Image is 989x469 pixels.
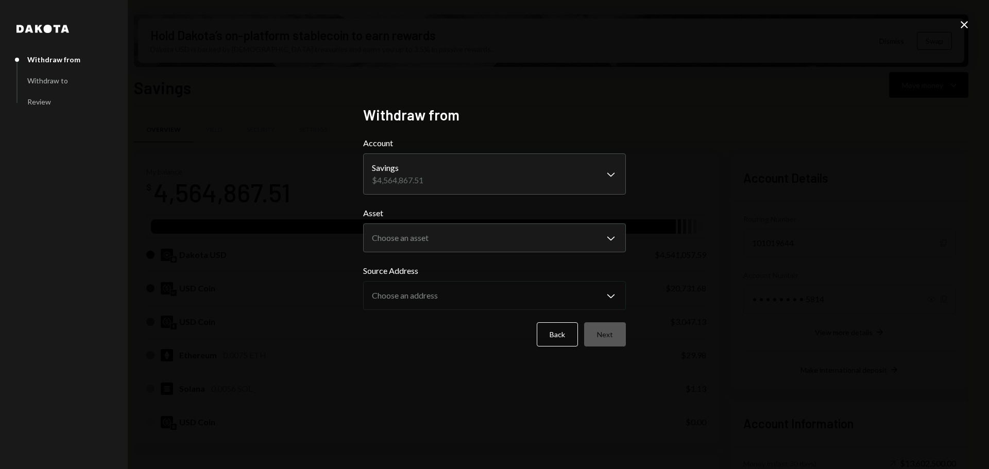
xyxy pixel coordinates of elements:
h2: Withdraw from [363,105,626,125]
label: Source Address [363,265,626,277]
button: Source Address [363,281,626,310]
label: Account [363,137,626,149]
label: Asset [363,207,626,219]
button: Asset [363,223,626,252]
button: Account [363,153,626,195]
div: Review [27,97,51,106]
button: Back [537,322,578,346]
div: Withdraw to [27,76,68,85]
div: Withdraw from [27,55,80,64]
